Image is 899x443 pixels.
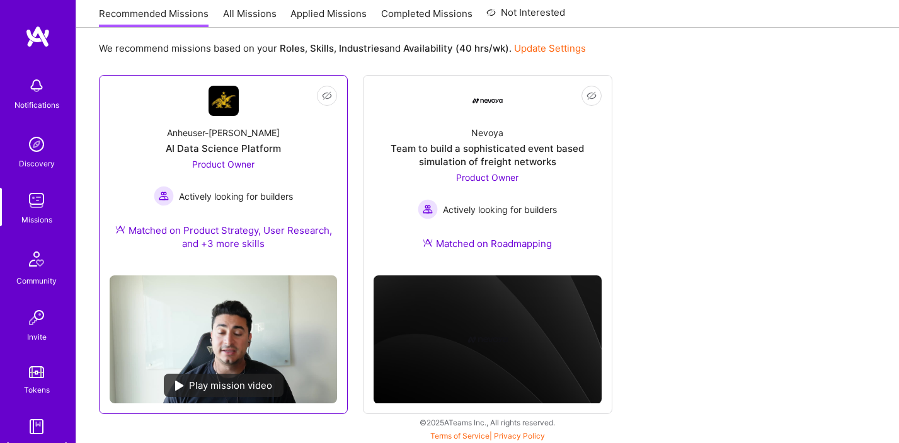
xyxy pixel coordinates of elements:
b: Industries [339,42,384,54]
div: Missions [21,213,52,226]
div: Nevoya [471,126,503,139]
a: Privacy Policy [494,431,545,440]
a: Completed Missions [381,7,472,28]
b: Roles [280,42,305,54]
img: teamwork [24,188,49,213]
img: logo [25,25,50,48]
a: Company LogoAnheuser-[PERSON_NAME]AI Data Science PlatformProduct Owner Actively looking for buil... [110,86,337,265]
img: cover [374,275,601,404]
div: Anheuser-[PERSON_NAME] [167,126,280,139]
img: Ateam Purple Icon [115,224,125,234]
div: AI Data Science Platform [166,142,281,155]
i: icon EyeClosed [322,91,332,101]
img: Company Logo [472,98,503,103]
img: tokens [29,366,44,378]
img: Actively looking for builders [418,199,438,219]
a: Applied Missions [290,7,367,28]
img: Company Logo [209,86,239,116]
p: We recommend missions based on your , , and . [99,42,586,55]
div: Community [16,274,57,287]
a: Recommended Missions [99,7,209,28]
img: Invite [24,305,49,330]
img: No Mission [110,275,337,403]
a: All Missions [223,7,277,28]
a: Company LogoNevoyaTeam to build a sophisticated event based simulation of freight networksProduct... [374,86,601,265]
div: Notifications [14,98,59,112]
div: Play mission video [164,374,283,397]
div: Invite [27,330,47,343]
img: Community [21,244,52,274]
div: Matched on Product Strategy, User Research, and +3 more skills [110,224,337,250]
img: guide book [24,414,49,439]
img: discovery [24,132,49,157]
b: Skills [310,42,334,54]
a: Not Interested [486,5,565,28]
span: Actively looking for builders [179,190,293,203]
a: Terms of Service [430,431,490,440]
img: play [175,381,184,391]
b: Availability (40 hrs/wk) [403,42,509,54]
span: | [430,431,545,440]
div: Tokens [24,383,50,396]
div: © 2025 ATeams Inc., All rights reserved. [76,406,899,438]
img: Ateam Purple Icon [423,238,433,248]
div: Matched on Roadmapping [423,237,552,250]
i: icon EyeClosed [587,91,597,101]
div: Team to build a sophisticated event based simulation of freight networks [374,142,601,168]
img: bell [24,73,49,98]
span: Actively looking for builders [443,203,557,216]
img: Company logo [467,319,508,360]
span: Product Owner [192,159,255,170]
a: Update Settings [514,42,586,54]
div: Discovery [19,157,55,170]
span: Product Owner [456,172,518,183]
img: Actively looking for builders [154,186,174,206]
